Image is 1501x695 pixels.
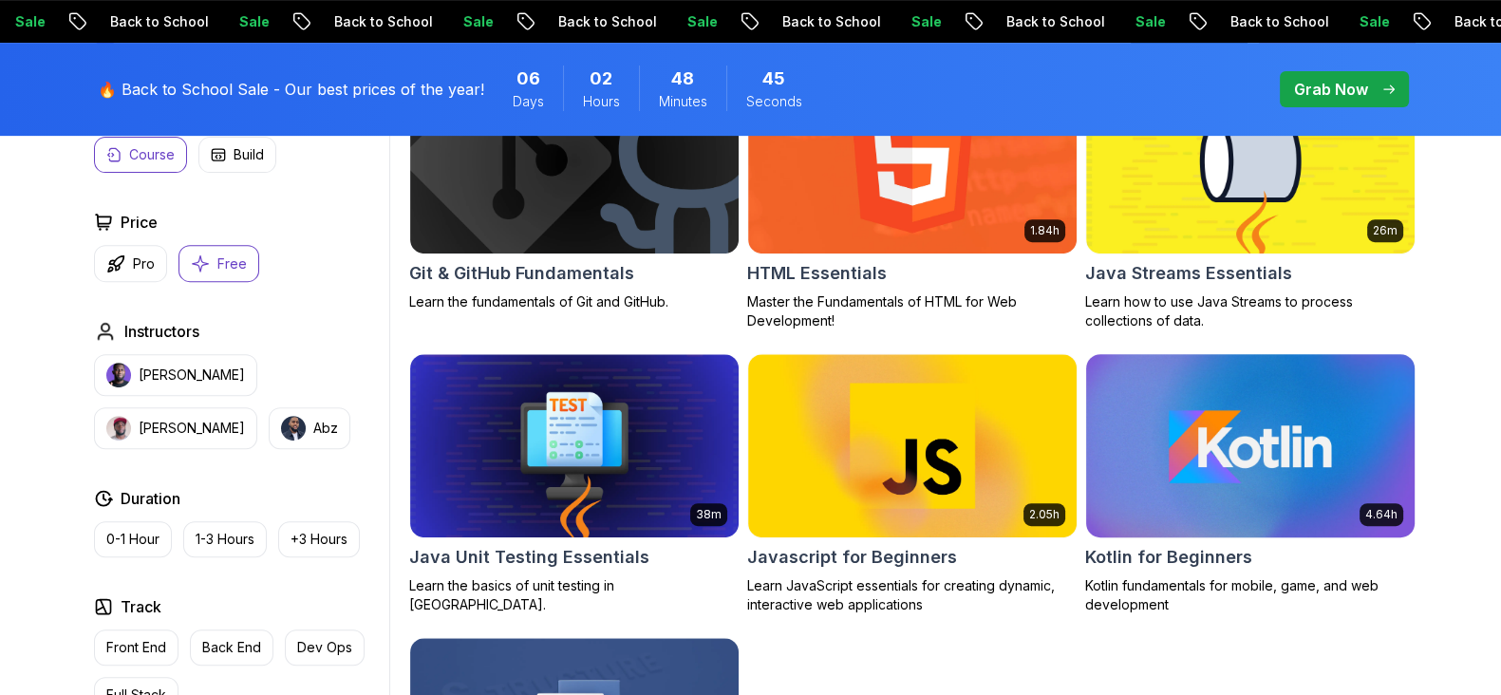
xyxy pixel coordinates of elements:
[1344,12,1405,31] p: Sale
[319,12,448,31] p: Back to School
[94,521,172,557] button: 0-1 Hour
[746,92,802,111] span: Seconds
[133,254,155,273] p: Pro
[94,245,167,282] button: Pro
[202,638,261,657] p: Back End
[94,137,187,173] button: Course
[748,354,1077,538] img: Javascript for Beginners card
[543,12,672,31] p: Back to School
[94,629,178,666] button: Front End
[278,521,360,557] button: +3 Hours
[1085,353,1416,615] a: Kotlin for Beginners card4.64hKotlin for BeginnersKotlin fundamentals for mobile, game, and web d...
[121,595,161,618] h2: Track
[313,419,338,438] p: Abz
[124,320,199,343] h2: Instructors
[95,12,224,31] p: Back to School
[747,576,1078,614] p: Learn JavaScript essentials for creating dynamic, interactive web applications
[696,507,722,522] p: 38m
[896,12,957,31] p: Sale
[762,66,785,92] span: 45 Seconds
[410,354,739,538] img: Java Unit Testing Essentials card
[1373,223,1398,238] p: 26m
[583,92,620,111] span: Hours
[747,68,1078,330] a: HTML Essentials card1.84hHTML EssentialsMaster the Fundamentals of HTML for Web Development!
[671,66,694,92] span: 48 Minutes
[196,530,254,549] p: 1-3 Hours
[94,407,257,449] button: instructor img[PERSON_NAME]
[1078,349,1422,542] img: Kotlin for Beginners card
[106,638,166,657] p: Front End
[1215,12,1344,31] p: Back to School
[1085,292,1416,330] p: Learn how to use Java Streams to process collections of data.
[513,92,544,111] span: Days
[1086,69,1415,254] img: Java Streams Essentials card
[297,638,352,657] p: Dev Ops
[448,12,509,31] p: Sale
[129,145,175,164] p: Course
[234,145,264,164] p: Build
[190,629,273,666] button: Back End
[217,254,247,273] p: Free
[409,68,740,311] a: Git & GitHub Fundamentals cardGit & GitHub FundamentalsLearn the fundamentals of Git and GitHub.
[1085,260,1292,287] h2: Java Streams Essentials
[590,66,612,92] span: 2 Hours
[409,353,740,615] a: Java Unit Testing Essentials card38mJava Unit Testing EssentialsLearn the basics of unit testing ...
[139,366,245,385] p: [PERSON_NAME]
[121,487,180,510] h2: Duration
[98,78,484,101] p: 🔥 Back to School Sale - Our best prices of the year!
[94,354,257,396] button: instructor img[PERSON_NAME]
[747,353,1078,615] a: Javascript for Beginners card2.05hJavascript for BeginnersLearn JavaScript essentials for creatin...
[409,544,649,571] h2: Java Unit Testing Essentials
[224,12,285,31] p: Sale
[409,260,634,287] h2: Git & GitHub Fundamentals
[183,521,267,557] button: 1-3 Hours
[1294,78,1368,101] p: Grab Now
[748,69,1077,254] img: HTML Essentials card
[198,137,276,173] button: Build
[1365,507,1398,522] p: 4.64h
[672,12,733,31] p: Sale
[747,292,1078,330] p: Master the Fundamentals of HTML for Web Development!
[1085,68,1416,330] a: Java Streams Essentials card26mJava Streams EssentialsLearn how to use Java Streams to process co...
[106,363,131,387] img: instructor img
[1120,12,1181,31] p: Sale
[178,245,259,282] button: Free
[409,576,740,614] p: Learn the basics of unit testing in [GEOGRAPHIC_DATA].
[121,211,158,234] h2: Price
[1085,544,1252,571] h2: Kotlin for Beginners
[269,407,350,449] button: instructor imgAbz
[767,12,896,31] p: Back to School
[1085,576,1416,614] p: Kotlin fundamentals for mobile, game, and web development
[106,530,159,549] p: 0-1 Hour
[409,292,740,311] p: Learn the fundamentals of Git and GitHub.
[991,12,1120,31] p: Back to School
[516,66,540,92] span: 6 Days
[747,544,957,571] h2: Javascript for Beginners
[659,92,707,111] span: Minutes
[410,69,739,254] img: Git & GitHub Fundamentals card
[281,416,306,441] img: instructor img
[1030,223,1060,238] p: 1.84h
[1029,507,1060,522] p: 2.05h
[139,419,245,438] p: [PERSON_NAME]
[747,260,887,287] h2: HTML Essentials
[106,416,131,441] img: instructor img
[285,629,365,666] button: Dev Ops
[291,530,347,549] p: +3 Hours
